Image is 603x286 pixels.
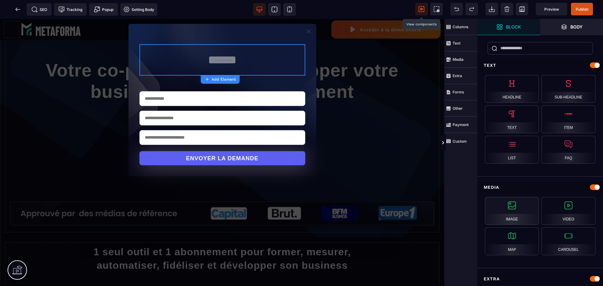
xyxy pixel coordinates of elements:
[430,3,443,15] span: Screenshot
[506,24,521,29] strong: Block
[123,6,154,13] span: Setting Body
[58,6,82,13] span: Tracking
[453,41,460,45] strong: Text
[544,7,559,12] span: Preview
[253,3,266,16] span: View desktop
[541,105,595,133] div: Item
[540,19,603,35] span: Open Layers
[31,6,47,13] span: SEO
[453,106,463,111] strong: Other
[444,51,477,68] span: Media
[541,197,595,225] div: Video
[477,19,540,35] span: Open Blocks
[120,3,157,16] span: Favicon
[444,19,477,35] span: Columns
[541,136,595,164] div: FAQ
[486,3,498,15] span: Open Import Webpage
[283,3,296,16] span: View mobile
[12,3,24,16] span: Back
[453,73,462,78] strong: Extra
[541,227,595,255] div: Carousel
[212,77,236,82] strong: Add Element
[485,75,539,103] div: Headline
[139,132,305,146] button: ENVOYER LA DEMANDE
[304,8,314,18] a: Close
[89,3,118,16] span: Create Alert Modal
[516,3,528,15] span: Save
[453,57,464,62] strong: Media
[444,68,477,84] span: Extra
[570,24,583,29] strong: Body
[477,134,484,152] span: Toggle Views
[453,122,469,127] strong: Payment
[444,133,477,149] span: Custom Block
[453,139,467,144] strong: Custom
[485,227,539,255] div: Map
[541,75,595,103] div: Sub-headline
[444,100,477,117] span: Other
[444,117,477,133] span: Payment
[477,273,603,285] div: Extra
[268,3,281,16] span: View tablet
[571,3,593,15] span: Save
[444,35,477,51] span: Text
[576,7,589,12] span: Publish
[465,3,478,15] span: Redo
[485,197,539,225] div: Image
[477,182,603,193] div: Media
[201,75,240,84] button: Add Element
[27,3,52,16] span: Seo meta data
[453,24,469,29] strong: Columns
[94,6,113,13] span: Popup
[415,3,428,15] span: View components
[54,3,87,16] span: Tracking code
[453,90,464,94] strong: Forms
[536,3,567,15] span: Preview
[477,60,603,71] div: Text
[450,3,463,15] span: Undo
[485,105,539,133] div: Text
[444,84,477,100] span: Forms
[485,136,539,164] div: List
[501,3,513,15] span: Clear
